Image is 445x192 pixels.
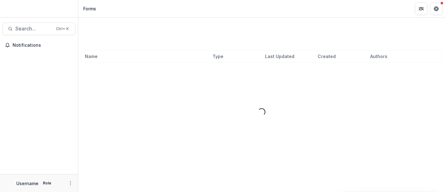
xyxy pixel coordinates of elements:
[430,3,442,15] button: Get Help
[16,180,38,187] p: Username
[85,53,98,60] span: Name
[15,26,52,32] span: Search...
[265,53,294,60] span: Last Updated
[318,53,336,60] span: Created
[212,53,223,60] span: Type
[370,53,387,60] span: Authors
[55,25,70,32] div: Ctrl + K
[67,179,74,187] button: More
[13,43,73,48] span: Notifications
[3,40,75,50] button: Notifications
[81,4,99,13] nav: breadcrumb
[415,3,427,15] button: Partners
[41,180,53,186] p: Role
[83,5,96,12] div: Forms
[3,23,75,35] button: Search...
